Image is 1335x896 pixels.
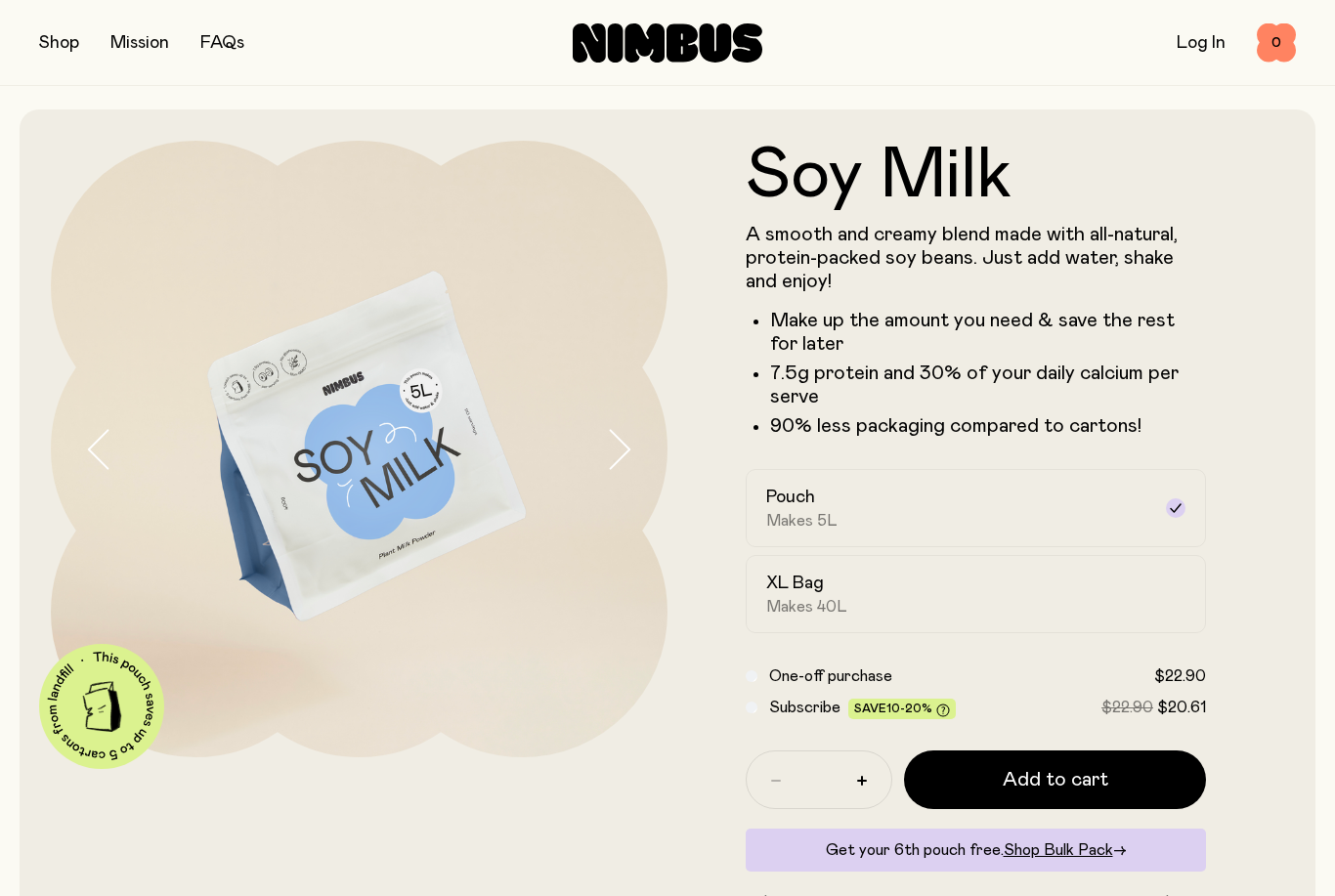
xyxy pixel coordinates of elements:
[1004,842,1127,858] a: Shop Bulk Pack→
[766,511,838,531] span: Makes 5L
[766,486,815,509] h2: Pouch
[1154,668,1206,684] span: $22.90
[886,703,932,714] span: 10-20%
[770,309,1206,356] li: Make up the amount you need & save the rest for later
[769,700,840,715] span: Subscribe
[770,414,1206,438] p: 90% less packaging compared to cartons!
[766,597,847,617] span: Makes 40L
[1157,700,1206,715] span: $20.61
[746,141,1206,211] h1: Soy Milk
[854,703,950,717] span: Save
[1177,34,1226,52] a: Log In
[1101,700,1153,715] span: $22.90
[746,223,1206,293] p: A smooth and creamy blend made with all-natural, protein-packed soy beans. Just add water, shake ...
[1003,766,1108,793] span: Add to cart
[110,34,169,52] a: Mission
[1004,842,1113,858] span: Shop Bulk Pack
[770,362,1206,408] li: 7.5g protein and 30% of your daily calcium per serve
[1257,23,1296,63] button: 0
[766,572,824,595] h2: XL Bag
[200,34,244,52] a: FAQs
[746,829,1206,872] div: Get your 6th pouch free.
[904,750,1206,809] button: Add to cart
[769,668,892,684] span: One-off purchase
